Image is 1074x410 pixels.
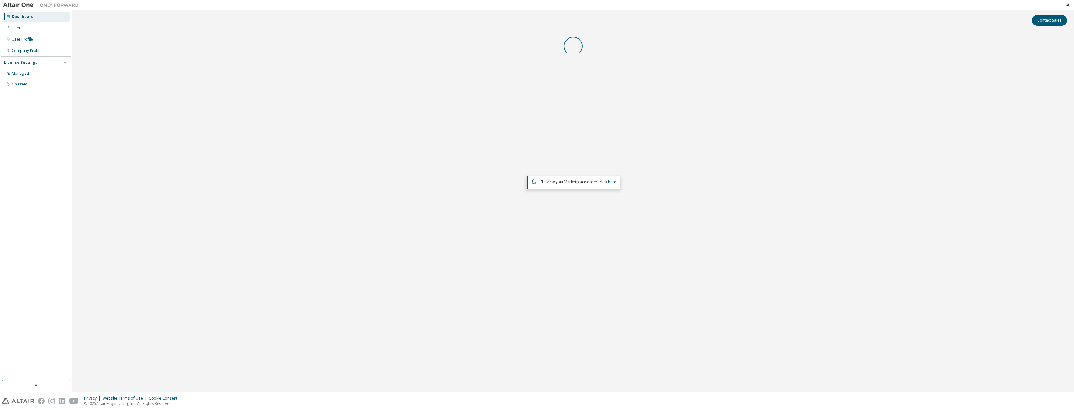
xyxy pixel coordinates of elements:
[84,401,181,406] p: © 2025 Altair Engineering, Inc. All Rights Reserved.
[1032,15,1067,26] button: Contact Sales
[4,60,37,65] div: License Settings
[12,48,42,53] div: Company Profile
[12,14,34,19] div: Dashboard
[69,398,78,404] img: youtube.svg
[541,179,616,184] span: To view your click
[3,2,82,8] img: Altair One
[2,398,34,404] img: altair_logo.svg
[103,396,149,401] div: Website Terms of Use
[12,71,29,76] div: Managed
[59,398,65,404] img: linkedin.svg
[608,179,616,184] a: here
[48,398,55,404] img: instagram.svg
[12,82,27,87] div: On Prem
[84,396,103,401] div: Privacy
[564,179,600,184] em: Marketplace orders
[12,37,33,42] div: User Profile
[149,396,181,401] div: Cookie Consent
[38,398,45,404] img: facebook.svg
[12,25,23,30] div: Users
